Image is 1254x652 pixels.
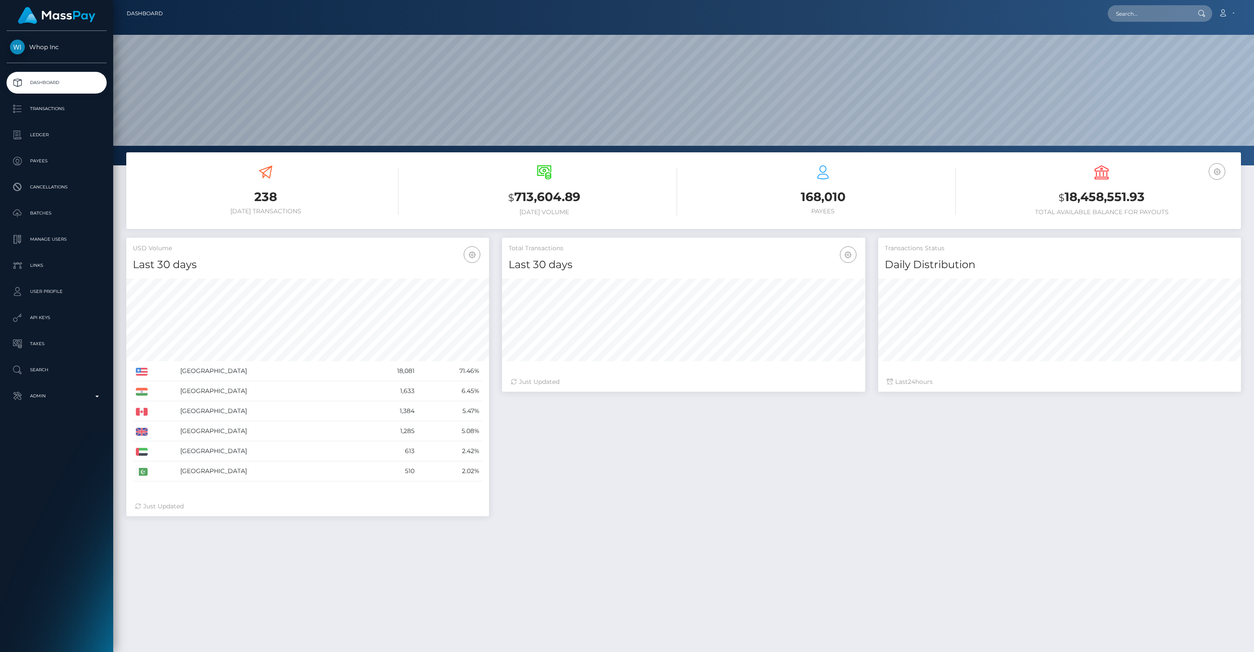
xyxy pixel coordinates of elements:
[10,40,25,54] img: Whop Inc
[508,192,514,204] small: $
[359,381,418,401] td: 1,633
[690,188,956,205] h3: 168,010
[133,188,398,205] h3: 238
[7,43,107,51] span: Whop Inc
[177,441,359,461] td: [GEOGRAPHIC_DATA]
[10,76,103,89] p: Dashboard
[136,448,148,456] img: AE.png
[7,98,107,120] a: Transactions
[411,208,677,216] h6: [DATE] Volume
[10,155,103,168] p: Payees
[133,208,398,215] h6: [DATE] Transactions
[1058,192,1065,204] small: $
[136,428,148,436] img: GB.png
[136,368,148,376] img: US.png
[418,361,483,381] td: 71.46%
[10,207,103,220] p: Batches
[418,381,483,401] td: 6.45%
[136,468,148,476] img: PK.png
[177,361,359,381] td: [GEOGRAPHIC_DATA]
[885,257,1234,272] h4: Daily Distribution
[7,333,107,355] a: Taxes
[133,244,482,253] h5: USD Volume
[10,337,103,350] p: Taxes
[359,361,418,381] td: 18,081
[359,421,418,441] td: 1,285
[1108,5,1190,22] input: Search...
[7,202,107,224] a: Batches
[690,208,956,215] h6: Payees
[511,377,856,386] div: Just Updated
[969,188,1234,206] h3: 18,458,551.93
[969,208,1234,216] h6: Total Available Balance for Payouts
[509,257,858,272] h4: Last 30 days
[418,461,483,481] td: 2.02%
[7,124,107,146] a: Ledger
[908,378,915,386] span: 24
[359,401,418,421] td: 1,384
[418,421,483,441] td: 5.08%
[10,181,103,194] p: Cancellations
[359,441,418,461] td: 613
[177,461,359,481] td: [GEOGRAPHIC_DATA]
[7,72,107,94] a: Dashboard
[10,390,103,403] p: Admin
[885,244,1234,253] h5: Transactions Status
[359,461,418,481] td: 510
[411,188,677,206] h3: 713,604.89
[10,259,103,272] p: Links
[135,502,480,511] div: Just Updated
[7,176,107,198] a: Cancellations
[10,102,103,115] p: Transactions
[177,421,359,441] td: [GEOGRAPHIC_DATA]
[418,401,483,421] td: 5.47%
[127,4,163,23] a: Dashboard
[7,281,107,302] a: User Profile
[509,244,858,253] h5: Total Transactions
[177,381,359,401] td: [GEOGRAPHIC_DATA]
[133,257,482,272] h4: Last 30 days
[10,363,103,376] p: Search
[10,311,103,324] p: API Keys
[136,408,148,416] img: CA.png
[887,377,1232,386] div: Last hours
[10,128,103,141] p: Ledger
[7,307,107,329] a: API Keys
[7,359,107,381] a: Search
[18,7,95,24] img: MassPay Logo
[10,233,103,246] p: Manage Users
[136,388,148,396] img: IN.png
[418,441,483,461] td: 2.42%
[10,285,103,298] p: User Profile
[7,229,107,250] a: Manage Users
[177,401,359,421] td: [GEOGRAPHIC_DATA]
[7,385,107,407] a: Admin
[7,150,107,172] a: Payees
[7,255,107,276] a: Links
